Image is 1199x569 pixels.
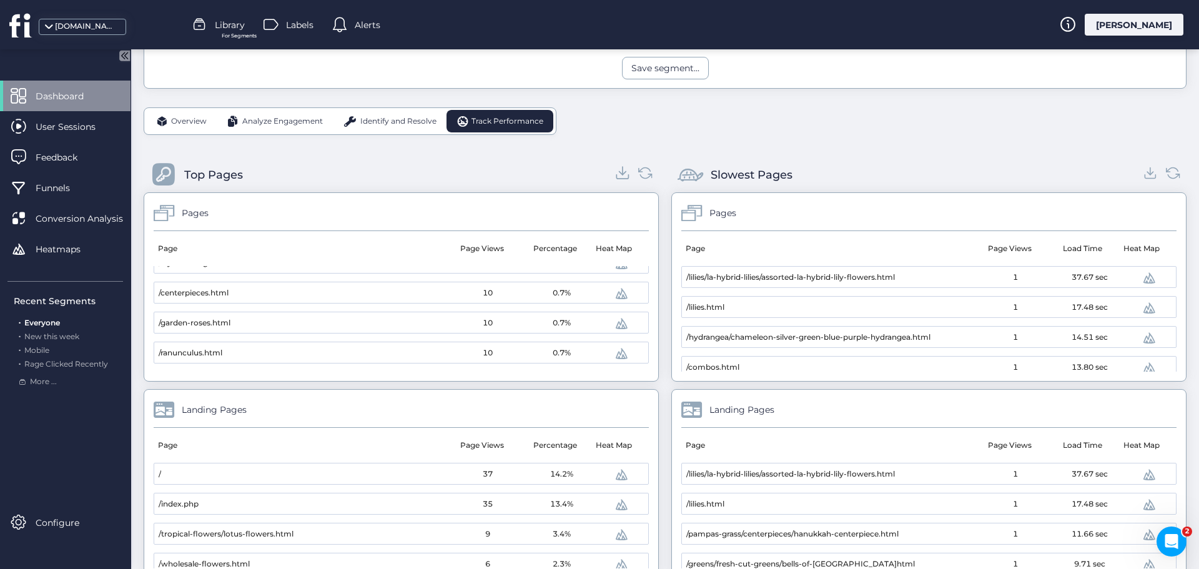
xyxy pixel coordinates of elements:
span: Identify and Resolve [360,116,437,127]
mat-header-cell: Heat Map [1119,428,1168,463]
span: Track Performance [471,116,543,127]
span: . [19,315,21,327]
span: 1 [1013,272,1018,284]
span: 14.51 sec [1072,332,1108,344]
div: Landing Pages [709,403,774,417]
mat-header-cell: Heat Map [1119,231,1168,266]
span: Dashboard [36,89,102,103]
span: User Sessions [36,120,114,134]
span: /lilies.html [686,302,724,314]
span: 10 [483,317,493,329]
div: Recent Segments [14,294,123,308]
div: [PERSON_NAME] [1085,14,1183,36]
span: 1 [1013,498,1018,510]
span: 1 [1013,362,1018,374]
span: /centerpieces.html [159,287,229,299]
span: New this week [24,332,79,341]
span: More ... [30,376,57,388]
mat-header-cell: Page [681,231,973,266]
span: 3.4% [553,528,571,540]
div: Landing Pages [182,403,247,417]
mat-header-cell: Percentage [518,428,591,463]
span: 37.67 sec [1072,272,1108,284]
mat-header-cell: Page Views [973,428,1046,463]
span: Analyze Engagement [242,116,323,127]
div: Save segment... [631,61,699,75]
mat-header-cell: Page Views [445,231,518,266]
span: . [19,357,21,369]
span: /tropical-flowers/lotus-flowers.html [159,528,294,540]
span: Feedback [36,151,96,164]
span: /lilies/la-hybrid-lilies/assorted-la-hybrid-lily-flowers.html [686,272,895,284]
span: Overview [171,116,207,127]
span: 0.7% [553,317,571,329]
span: 13.80 sec [1072,362,1108,374]
iframe: Intercom live chat [1157,527,1187,557]
span: 17.48 sec [1072,498,1108,510]
span: 13.4% [550,498,573,510]
mat-header-cell: Load Time [1046,428,1119,463]
span: /pampas-grass/centerpieces/hanukkah-centerpiece.html [686,528,899,540]
div: Pages [709,206,736,220]
div: Pages [182,206,209,220]
span: Conversion Analysis [36,212,142,225]
span: 2 [1182,527,1192,537]
mat-header-cell: Page Views [445,428,518,463]
span: /index.php [159,498,199,510]
mat-header-cell: Page [154,231,445,266]
mat-header-cell: Load Time [1046,231,1119,266]
span: Funnels [36,181,89,195]
span: 35 [483,498,493,510]
span: 10 [483,287,493,299]
mat-header-cell: Page Views [973,231,1046,266]
span: 1 [1013,332,1018,344]
span: Mobile [24,345,49,355]
span: /lilies.html [686,498,724,510]
div: Top Pages [184,166,243,184]
mat-header-cell: Heat Map [591,231,640,266]
span: 1 [1013,468,1018,480]
div: Slowest Pages [711,166,792,184]
span: 1 [1013,302,1018,314]
span: Rage Clicked Recently [24,359,108,369]
mat-header-cell: Page [154,428,445,463]
span: 1 [1013,528,1018,540]
span: / [159,468,161,480]
span: Library [215,18,245,32]
span: Labels [286,18,313,32]
span: For Segments [222,32,257,40]
mat-header-cell: Page [681,428,973,463]
span: /garden-roses.html [159,317,230,329]
div: [DOMAIN_NAME] [55,21,117,32]
span: Alerts [355,18,380,32]
span: 9 [485,528,490,540]
mat-header-cell: Percentage [518,231,591,266]
span: Everyone [24,318,60,327]
span: /hydrangea/chameleon-silver-green-blue-purple-hydrangea.html [686,332,930,344]
span: Configure [36,516,98,530]
span: 37 [483,468,493,480]
span: 0.7% [553,287,571,299]
span: /combos.html [686,362,739,374]
span: 0.7% [553,347,571,359]
span: . [19,343,21,355]
span: 10 [483,347,493,359]
mat-header-cell: Heat Map [591,428,640,463]
span: Heatmaps [36,242,99,256]
span: 17.48 sec [1072,302,1108,314]
span: /ranunculus.html [159,347,222,359]
span: /lilies/la-hybrid-lilies/assorted-la-hybrid-lily-flowers.html [686,468,895,480]
span: 11.66 sec [1072,528,1108,540]
span: . [19,329,21,341]
span: 37.67 sec [1072,468,1108,480]
span: 14.2% [550,468,573,480]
